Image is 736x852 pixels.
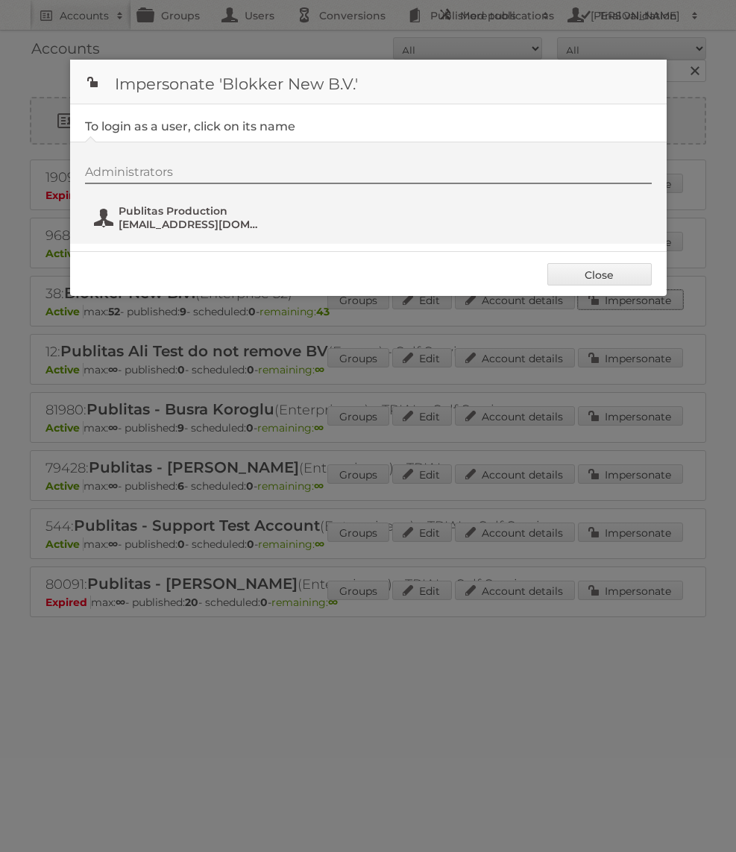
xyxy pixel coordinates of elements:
[85,119,295,133] legend: To login as a user, click on its name
[119,218,263,231] span: [EMAIL_ADDRESS][DOMAIN_NAME]
[547,263,652,285] a: Close
[70,60,667,104] h1: Impersonate 'Blokker New B.V.'
[92,203,268,233] button: Publitas Production [EMAIL_ADDRESS][DOMAIN_NAME]
[119,204,263,218] span: Publitas Production
[85,165,652,184] div: Administrators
